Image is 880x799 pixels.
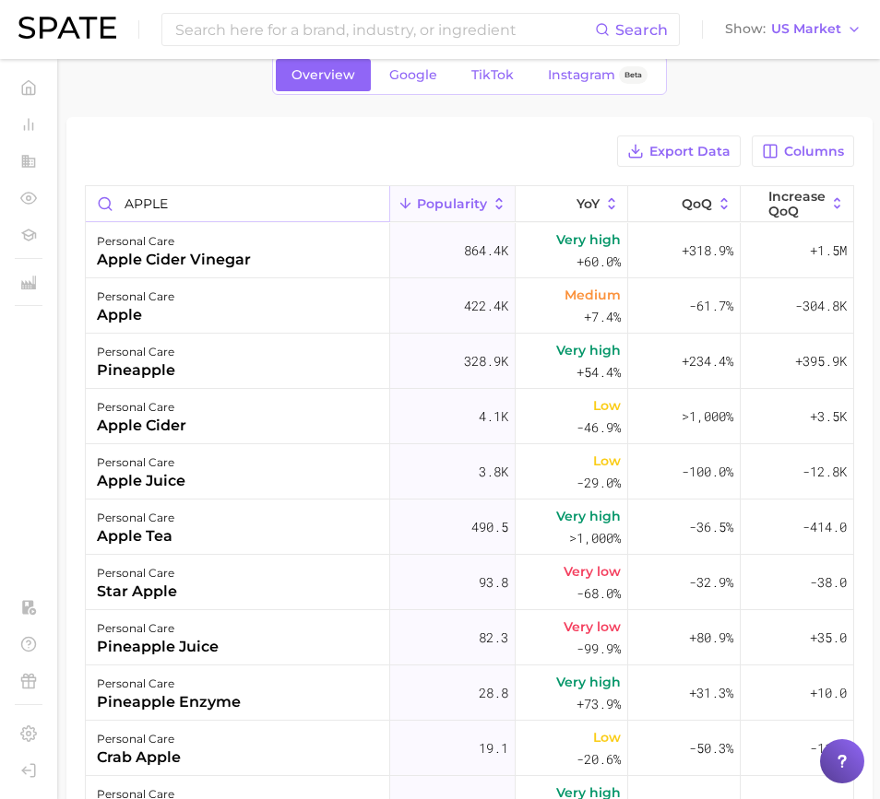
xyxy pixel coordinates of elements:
span: +7.4% [584,306,621,328]
span: Very low [564,616,621,638]
span: Low [593,726,621,748]
span: +3.5k [810,405,847,428]
div: personal care [97,396,186,418]
span: +80.9% [689,627,733,649]
button: personal careapple tea490.5Very high>1,000%-36.5%-414.0 [86,499,853,555]
span: -50.3% [689,737,733,759]
img: SPATE [18,17,116,39]
div: personal care [97,452,185,474]
span: +10.0 [810,682,847,704]
div: personal care [97,341,175,363]
span: Instagram [548,67,615,83]
button: personal carepineapple juice82.3Very low-99.9%+80.9%+35.0 [86,610,853,665]
div: apple cider vinegar [97,249,251,271]
button: personal careapple juice3.8kLow-29.0%-100.0%-12.8k [86,444,853,499]
button: personal careapple422.4kMedium+7.4%-61.7%-304.8k [86,278,853,334]
span: Search [615,21,668,39]
span: 4.1k [479,405,508,428]
span: +60.0% [577,251,621,273]
span: US Market [771,24,841,34]
div: pineapple [97,359,175,382]
div: star apple [97,581,177,603]
button: personal carepineapple enzyme28.8Very high+73.9%+31.3%+10.0 [86,665,853,721]
span: 82.3 [479,627,508,649]
button: personal carepineapple328.9kVery high+54.4%+234.4%+395.9k [86,334,853,389]
span: +234.4% [682,350,733,372]
div: apple cider [97,415,186,437]
div: apple tea [97,525,174,547]
span: 864.4k [464,240,508,262]
span: +318.9% [682,240,733,262]
span: +31.3% [689,682,733,704]
div: personal care [97,286,174,308]
span: Very high [556,671,621,693]
div: crab apple [97,746,181,769]
span: 19.1 [479,737,508,759]
span: +54.4% [577,361,621,383]
span: -100.0% [682,461,733,483]
span: Beta [624,67,642,83]
span: 490.5 [471,516,508,538]
span: YoY [577,196,600,211]
button: personal carecrab apple19.1Low-20.6%-50.3%-11.0 [86,721,853,776]
span: Low [593,394,621,417]
span: Overview [291,67,355,83]
span: Very high [556,229,621,251]
div: personal care [97,230,251,253]
span: +35.0 [810,627,847,649]
span: Increase QoQ [768,189,826,218]
span: -12.8k [803,461,847,483]
button: personal careapple cider vinegar864.4kVery high+60.0%+318.9%+1.5m [86,223,853,278]
span: Show [725,24,766,34]
a: Log out. Currently logged in with e-mail roberto.gil@givaudan.com. [15,757,42,784]
span: Medium [565,284,621,306]
span: QoQ [682,196,712,211]
a: Overview [276,59,371,91]
span: 28.8 [479,682,508,704]
input: Search here for a brand, industry, or ingredient [173,14,595,45]
a: TikTok [456,59,529,91]
span: -38.0 [810,571,847,593]
span: Popularity [417,196,487,211]
span: -304.8k [795,295,847,317]
button: ShowUS Market [720,18,866,41]
div: personal care [97,617,219,640]
button: Export Data [617,135,741,167]
div: personal care [97,562,177,584]
span: +395.9k [795,350,847,372]
span: 93.8 [479,571,508,593]
div: apple [97,304,174,326]
span: -20.6% [577,748,621,770]
span: -61.7% [689,295,733,317]
span: -29.0% [577,472,621,494]
button: personal careapple cider4.1kLow-46.9%>1,000%+3.5k [86,389,853,444]
button: QoQ [628,186,741,222]
span: -11.0 [810,737,847,759]
button: personal carestar apple93.8Very low-68.0%-32.9%-38.0 [86,555,853,610]
div: pineapple juice [97,636,219,658]
button: YoY [516,186,628,222]
div: pineapple enzyme [97,691,241,713]
span: -32.9% [689,571,733,593]
span: Very high [556,339,621,361]
span: >1,000% [682,407,733,425]
span: Very high [556,505,621,527]
span: TikTok [471,67,514,83]
div: personal care [97,673,241,695]
span: +1.5m [810,240,847,262]
span: Low [593,450,621,472]
span: -99.9% [577,638,621,660]
span: Export Data [649,144,731,159]
span: -414.0 [803,516,847,538]
span: -46.9% [577,417,621,439]
button: Popularity [390,186,516,222]
a: InstagramBeta [532,59,663,91]
div: personal care [97,728,181,750]
span: Columns [784,144,844,159]
span: Very low [564,560,621,582]
button: Columns [752,135,854,167]
input: Search in personal care [86,186,389,221]
div: personal care [97,507,174,529]
a: Google [374,59,453,91]
span: 3.8k [479,461,508,483]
